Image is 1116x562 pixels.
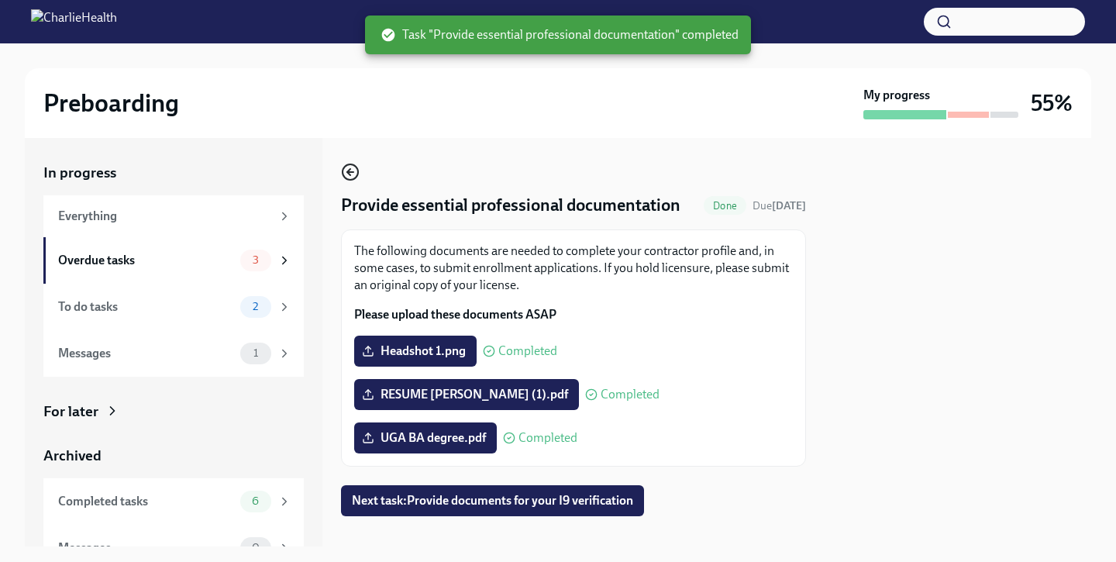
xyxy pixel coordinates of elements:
span: Headshot 1.png [365,343,466,359]
span: 0 [243,542,269,553]
span: 6 [243,495,268,507]
div: To do tasks [58,298,234,315]
span: RESUME [PERSON_NAME] (1).pdf [365,387,568,402]
a: Archived [43,446,304,466]
a: To do tasks2 [43,284,304,330]
span: 1 [244,347,267,359]
span: Completed [498,345,557,357]
span: Task "Provide essential professional documentation" completed [381,26,739,43]
p: The following documents are needed to complete your contractor profile and, in some cases, to sub... [354,243,793,294]
a: For later [43,402,304,422]
a: Completed tasks6 [43,478,304,525]
span: Due [753,199,806,212]
button: Next task:Provide documents for your I9 verification [341,485,644,516]
span: Completed [518,432,577,444]
a: Overdue tasks3 [43,237,304,284]
span: UGA BA degree.pdf [365,430,486,446]
a: Messages1 [43,330,304,377]
span: 2 [243,301,267,312]
label: UGA BA degree.pdf [354,422,497,453]
div: Messages [58,345,234,362]
div: Everything [58,208,271,225]
a: In progress [43,163,304,183]
span: Done [704,200,746,212]
div: Messages [58,540,234,557]
div: For later [43,402,98,422]
h3: 55% [1031,89,1073,117]
span: Completed [601,388,660,401]
span: 3 [243,254,268,266]
span: Next task : Provide documents for your I9 verification [352,493,633,509]
h4: Provide essential professional documentation [341,194,680,217]
strong: Please upload these documents ASAP [354,307,556,322]
div: Completed tasks [58,493,234,510]
strong: [DATE] [772,199,806,212]
img: CharlieHealth [31,9,117,34]
strong: My progress [863,87,930,104]
label: RESUME [PERSON_NAME] (1).pdf [354,379,579,410]
h2: Preboarding [43,88,179,119]
label: Headshot 1.png [354,336,477,367]
div: Overdue tasks [58,252,234,269]
a: Everything [43,195,304,237]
